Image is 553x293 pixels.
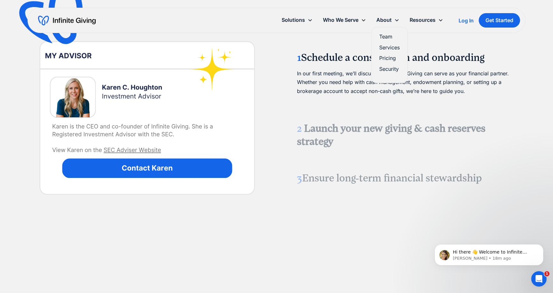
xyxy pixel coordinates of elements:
[318,13,371,27] div: Who We Serve
[379,54,400,63] a: Pricing
[323,16,358,24] div: Who We Serve
[405,13,448,27] div: Resources
[297,69,515,96] p: In our first meeting, we’ll discuss how Infinite Giving can serve as your financial partner. Whet...
[38,15,96,26] a: home
[479,13,520,28] a: Get Started
[379,65,400,73] a: Security
[282,16,305,24] div: Solutions
[297,172,302,184] span: 3
[410,16,436,24] div: Resources
[297,52,301,63] span: 1
[297,172,515,185] h3: Ensure long-term financial stewardship
[531,271,547,287] iframe: Intercom live chat
[425,231,553,276] iframe: Intercom notifications message
[297,122,302,134] span: 2
[371,13,405,27] div: About
[544,271,549,276] span: 1
[376,16,392,24] div: About
[459,18,474,23] div: Log In
[31,1,264,235] img: Infinite Giving’s crypto donation platform provides a QR code and wallet address for supporters t...
[379,32,400,41] a: Team
[459,17,474,24] a: Log In
[297,122,485,148] strong: Launch your new giving & cash reserves strategy
[276,13,318,27] div: Solutions
[371,27,408,83] nav: About
[379,43,400,52] a: Services
[297,51,515,64] h3: Schedule a consultation and onboarding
